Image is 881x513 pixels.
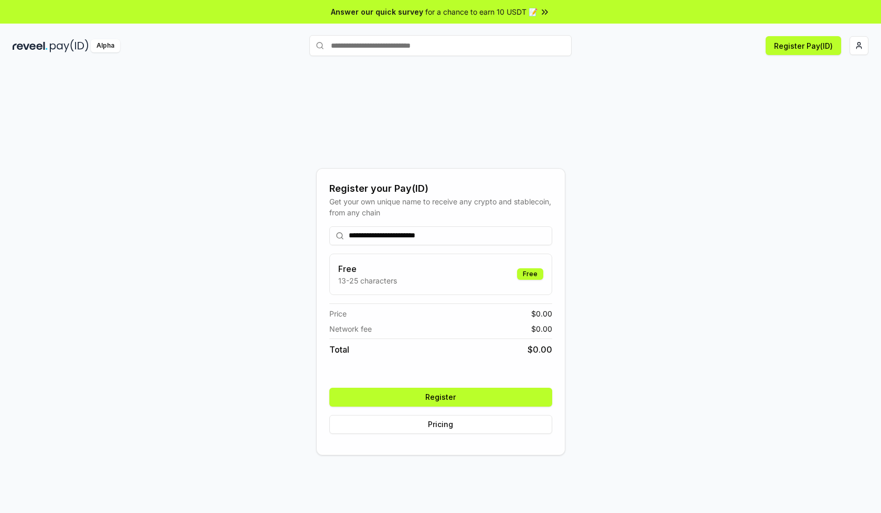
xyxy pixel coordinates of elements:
button: Pricing [329,415,552,434]
span: $ 0.00 [531,323,552,334]
div: Alpha [91,39,120,52]
span: $ 0.00 [531,308,552,319]
span: $ 0.00 [528,343,552,356]
div: Free [517,268,543,280]
p: 13-25 characters [338,275,397,286]
span: Network fee [329,323,372,334]
span: Total [329,343,349,356]
span: for a chance to earn 10 USDT 📝 [425,6,538,17]
img: reveel_dark [13,39,48,52]
div: Get your own unique name to receive any crypto and stablecoin, from any chain [329,196,552,218]
button: Register [329,388,552,407]
span: Price [329,308,347,319]
button: Register Pay(ID) [766,36,841,55]
h3: Free [338,263,397,275]
span: Answer our quick survey [331,6,423,17]
div: Register your Pay(ID) [329,181,552,196]
img: pay_id [50,39,89,52]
